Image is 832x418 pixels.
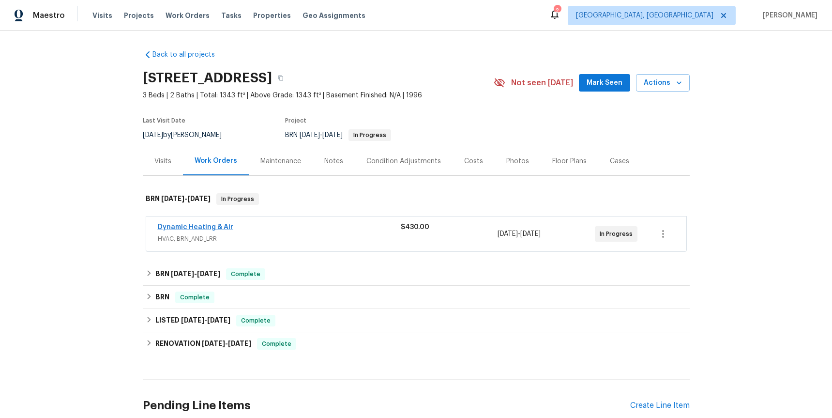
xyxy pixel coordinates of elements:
[155,315,230,326] h6: LISTED
[124,11,154,20] span: Projects
[171,270,194,277] span: [DATE]
[258,339,295,349] span: Complete
[511,78,573,88] span: Not seen [DATE]
[161,195,211,202] span: -
[155,292,169,303] h6: BRN
[166,11,210,20] span: Work Orders
[303,11,365,20] span: Geo Assignments
[143,263,690,286] div: BRN [DATE]-[DATE]Complete
[202,340,225,347] span: [DATE]
[300,132,343,139] span: -
[143,91,494,100] span: 3 Beds | 2 Baths | Total: 1343 ft² | Above Grade: 1343 ft² | Basement Finished: N/A | 1996
[498,229,541,239] span: -
[143,184,690,215] div: BRN [DATE]-[DATE]In Progress
[176,293,213,302] span: Complete
[552,156,587,166] div: Floor Plans
[143,118,185,124] span: Last Visit Date
[260,156,301,166] div: Maintenance
[759,11,817,20] span: [PERSON_NAME]
[195,156,237,166] div: Work Orders
[587,77,622,89] span: Mark Seen
[506,156,529,166] div: Photos
[146,193,211,205] h6: BRN
[181,317,230,324] span: -
[300,132,320,139] span: [DATE]
[33,11,65,20] span: Maestro
[498,231,518,237] span: [DATE]
[464,156,483,166] div: Costs
[158,224,233,231] a: Dynamic Heating & Air
[285,118,306,124] span: Project
[155,268,220,280] h6: BRN
[143,309,690,332] div: LISTED [DATE]-[DATE]Complete
[610,156,629,166] div: Cases
[636,74,690,92] button: Actions
[197,270,220,277] span: [DATE]
[520,231,541,237] span: [DATE]
[227,269,264,279] span: Complete
[143,50,236,60] a: Back to all projects
[349,132,390,138] span: In Progress
[187,195,211,202] span: [DATE]
[285,132,391,139] span: BRN
[158,234,401,244] span: HVAC, BRN_AND_LRR
[207,317,230,324] span: [DATE]
[576,11,713,20] span: [GEOGRAPHIC_DATA], [GEOGRAPHIC_DATA]
[154,156,171,166] div: Visits
[322,132,343,139] span: [DATE]
[630,401,690,410] div: Create Line Item
[237,316,274,325] span: Complete
[272,69,289,87] button: Copy Address
[92,11,112,20] span: Visits
[217,194,258,204] span: In Progress
[366,156,441,166] div: Condition Adjustments
[155,338,251,350] h6: RENOVATION
[202,340,251,347] span: -
[143,286,690,309] div: BRN Complete
[171,270,220,277] span: -
[221,12,242,19] span: Tasks
[644,77,682,89] span: Actions
[554,6,560,15] div: 2
[143,129,233,141] div: by [PERSON_NAME]
[401,224,429,231] span: $430.00
[600,229,636,239] span: In Progress
[324,156,343,166] div: Notes
[143,332,690,356] div: RENOVATION [DATE]-[DATE]Complete
[143,132,163,139] span: [DATE]
[253,11,291,20] span: Properties
[579,74,630,92] button: Mark Seen
[161,195,184,202] span: [DATE]
[181,317,204,324] span: [DATE]
[143,73,272,83] h2: [STREET_ADDRESS]
[228,340,251,347] span: [DATE]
